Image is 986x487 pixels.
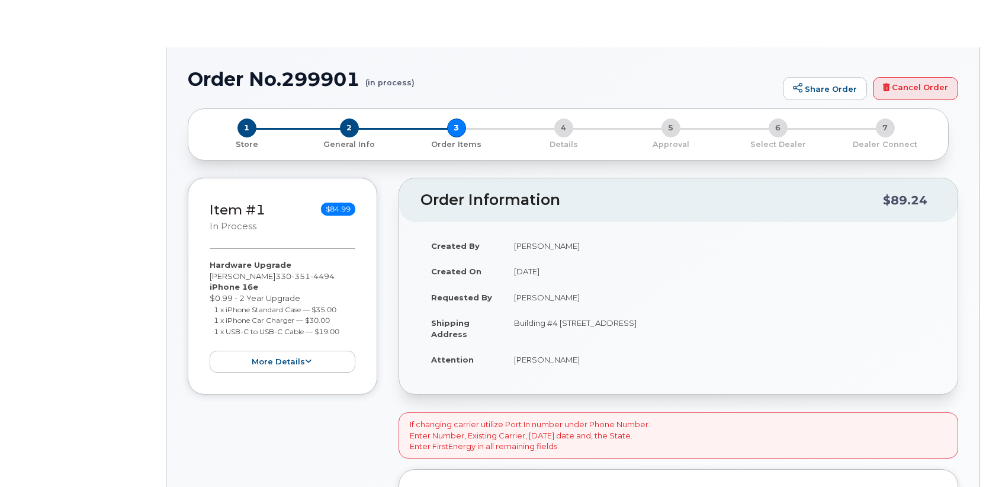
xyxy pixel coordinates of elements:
strong: Created By [431,241,480,251]
button: more details [210,351,355,373]
h2: Order Information [420,192,883,209]
div: $89.24 [883,189,927,212]
a: 2 General Info [296,137,403,150]
strong: Attention [431,355,474,364]
strong: Hardware Upgrade [210,260,291,270]
strong: iPhone 16e [210,282,258,291]
p: Store [203,139,291,150]
strong: Created On [431,267,481,276]
small: in process [210,221,256,232]
a: Share Order [783,77,867,101]
td: [PERSON_NAME] [503,233,936,259]
strong: Shipping Address [431,318,470,339]
p: General Info [300,139,398,150]
span: 1 [237,118,256,137]
div: [PERSON_NAME] $0.99 - 2 Year Upgrade [210,259,355,373]
a: Cancel Order [873,77,958,101]
small: (in process) [365,69,415,87]
span: 4494 [310,271,335,281]
strong: Requested By [431,293,492,302]
a: Item #1 [210,201,265,218]
span: 351 [291,271,310,281]
p: If changing carrier utilize Port In number under Phone Number. Enter Number, Existing Carrier, [D... [410,419,650,452]
td: Building #4 [STREET_ADDRESS] [503,310,936,347]
span: 330 [275,271,335,281]
a: 1 Store [198,137,296,150]
small: 1 x iPhone Car Charger — $30.00 [214,316,330,325]
td: [PERSON_NAME] [503,284,936,310]
td: [PERSON_NAME] [503,347,936,373]
small: 1 x iPhone Standard Case — $35.00 [214,305,336,314]
td: [DATE] [503,258,936,284]
span: 2 [340,118,359,137]
h1: Order No.299901 [188,69,777,89]
small: 1 x USB-C to USB-C Cable — $19.00 [214,327,339,336]
span: $84.99 [321,203,355,216]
